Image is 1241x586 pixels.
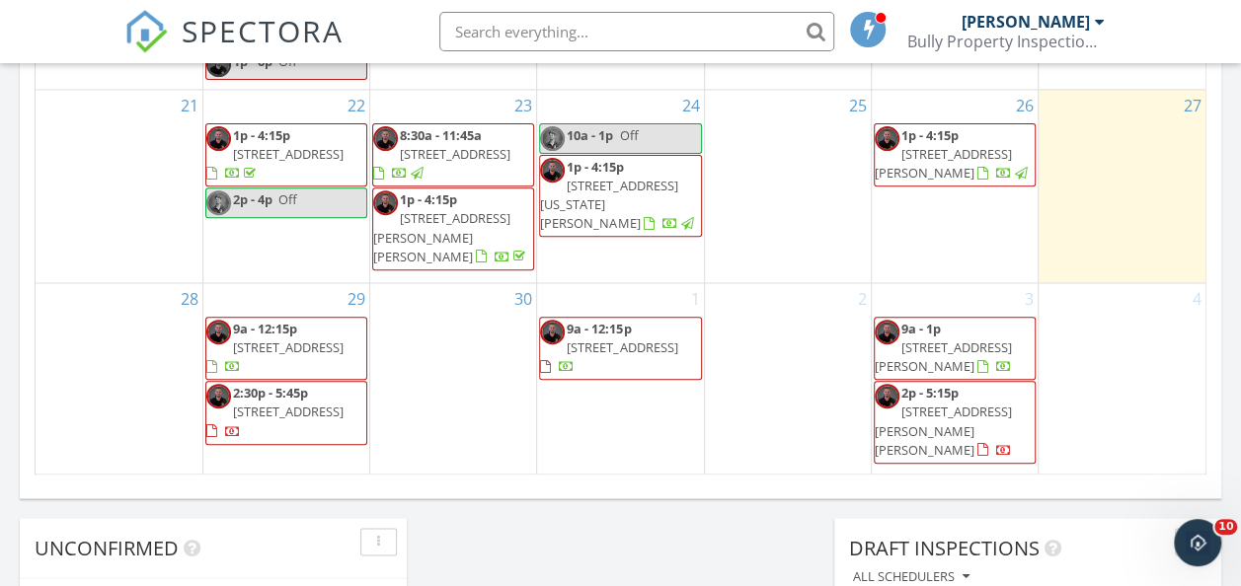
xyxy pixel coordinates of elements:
[567,158,624,176] span: 1p - 4:15p
[853,569,970,583] div: All schedulers
[278,190,297,208] span: Off
[539,155,701,238] a: 1p - 4:15p [STREET_ADDRESS][US_STATE][PERSON_NAME]
[233,338,344,356] span: [STREET_ADDRESS]
[370,282,537,476] td: Go to September 30, 2025
[370,89,537,282] td: Go to September 23, 2025
[845,90,871,121] a: Go to September 25, 2025
[961,12,1089,32] div: [PERSON_NAME]
[871,282,1038,476] td: Go to October 3, 2025
[875,320,1012,375] a: 9a - 1p [STREET_ADDRESS][PERSON_NAME]
[849,534,1040,560] span: Draft Inspections
[233,384,308,402] span: 2:30p - 5:45p
[35,534,179,560] span: Unconfirmed
[372,123,534,187] a: 8:30a - 11:45a [STREET_ADDRESS]
[439,12,834,51] input: Search everything...
[205,317,367,381] a: 9a - 12:15p [STREET_ADDRESS]
[874,123,1036,187] a: 1p - 4:15p [STREET_ADDRESS][PERSON_NAME]
[206,190,231,215] img: image03.png
[540,158,696,233] a: 1p - 4:15p [STREET_ADDRESS][US_STATE][PERSON_NAME]
[124,27,344,68] a: SPECTORA
[36,282,202,476] td: Go to September 28, 2025
[182,10,344,51] span: SPECTORA
[875,403,1012,458] span: [STREET_ADDRESS][PERSON_NAME][PERSON_NAME]
[344,90,369,121] a: Go to September 22, 2025
[906,32,1104,51] div: Bully Property Inspections LLC
[124,10,168,53] img: The Best Home Inspection Software - Spectora
[206,126,344,182] a: 1p - 4:15p [STREET_ADDRESS]
[177,90,202,121] a: Go to September 21, 2025
[233,126,290,144] span: 1p - 4:15p
[233,190,272,208] span: 2p - 4p
[1174,519,1221,566] iframe: Intercom live chat
[901,320,941,337] span: 9a - 1p
[233,320,297,337] span: 9a - 12:15p
[540,158,565,183] img: br.jpg
[206,384,231,408] img: br.jpg
[373,190,529,265] a: 1p - 4:15p [STREET_ADDRESS][PERSON_NAME][PERSON_NAME]
[875,320,899,344] img: br.jpg
[1039,282,1205,476] td: Go to October 4, 2025
[205,381,367,445] a: 2:30p - 5:45p [STREET_ADDRESS]
[875,126,899,151] img: br.jpg
[901,384,959,402] span: 2p - 5:15p
[373,126,510,182] a: 8:30a - 11:45a [STREET_ADDRESS]
[854,283,871,315] a: Go to October 2, 2025
[871,89,1038,282] td: Go to September 26, 2025
[540,320,677,375] a: 9a - 12:15p [STREET_ADDRESS]
[537,89,704,282] td: Go to September 24, 2025
[875,384,1012,459] a: 2p - 5:15p [STREET_ADDRESS][PERSON_NAME][PERSON_NAME]
[678,90,704,121] a: Go to September 24, 2025
[510,283,536,315] a: Go to September 30, 2025
[619,126,638,144] span: Off
[567,338,677,356] span: [STREET_ADDRESS]
[687,283,704,315] a: Go to October 1, 2025
[233,145,344,163] span: [STREET_ADDRESS]
[540,126,565,151] img: image03.png
[206,320,231,344] img: br.jpg
[400,190,457,208] span: 1p - 4:15p
[202,89,369,282] td: Go to September 22, 2025
[539,317,701,381] a: 9a - 12:15p [STREET_ADDRESS]
[875,126,1031,182] a: 1p - 4:15p [STREET_ADDRESS][PERSON_NAME]
[177,283,202,315] a: Go to September 28, 2025
[400,145,510,163] span: [STREET_ADDRESS]
[875,338,1012,375] span: [STREET_ADDRESS][PERSON_NAME]
[540,320,565,344] img: br.jpg
[400,126,482,144] span: 8:30a - 11:45a
[567,320,631,337] span: 9a - 12:15p
[1214,519,1237,535] span: 10
[510,90,536,121] a: Go to September 23, 2025
[206,384,344,439] a: 2:30p - 5:45p [STREET_ADDRESS]
[1012,90,1038,121] a: Go to September 26, 2025
[206,126,231,151] img: br.jpg
[373,209,510,264] span: [STREET_ADDRESS][PERSON_NAME][PERSON_NAME]
[704,282,871,476] td: Go to October 2, 2025
[373,190,398,215] img: br.jpg
[875,384,899,408] img: br.jpg
[540,177,677,232] span: [STREET_ADDRESS][US_STATE][PERSON_NAME]
[1021,283,1038,315] a: Go to October 3, 2025
[373,126,398,151] img: br.jpg
[206,320,344,375] a: 9a - 12:15p [STREET_ADDRESS]
[537,282,704,476] td: Go to October 1, 2025
[1180,90,1205,121] a: Go to September 27, 2025
[1039,89,1205,282] td: Go to September 27, 2025
[874,317,1036,381] a: 9a - 1p [STREET_ADDRESS][PERSON_NAME]
[372,187,534,270] a: 1p - 4:15p [STREET_ADDRESS][PERSON_NAME][PERSON_NAME]
[233,403,344,420] span: [STREET_ADDRESS]
[1189,283,1205,315] a: Go to October 4, 2025
[901,126,959,144] span: 1p - 4:15p
[344,283,369,315] a: Go to September 29, 2025
[874,381,1036,464] a: 2p - 5:15p [STREET_ADDRESS][PERSON_NAME][PERSON_NAME]
[567,126,613,144] span: 10a - 1p
[202,282,369,476] td: Go to September 29, 2025
[36,89,202,282] td: Go to September 21, 2025
[704,89,871,282] td: Go to September 25, 2025
[875,145,1012,182] span: [STREET_ADDRESS][PERSON_NAME]
[205,123,367,187] a: 1p - 4:15p [STREET_ADDRESS]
